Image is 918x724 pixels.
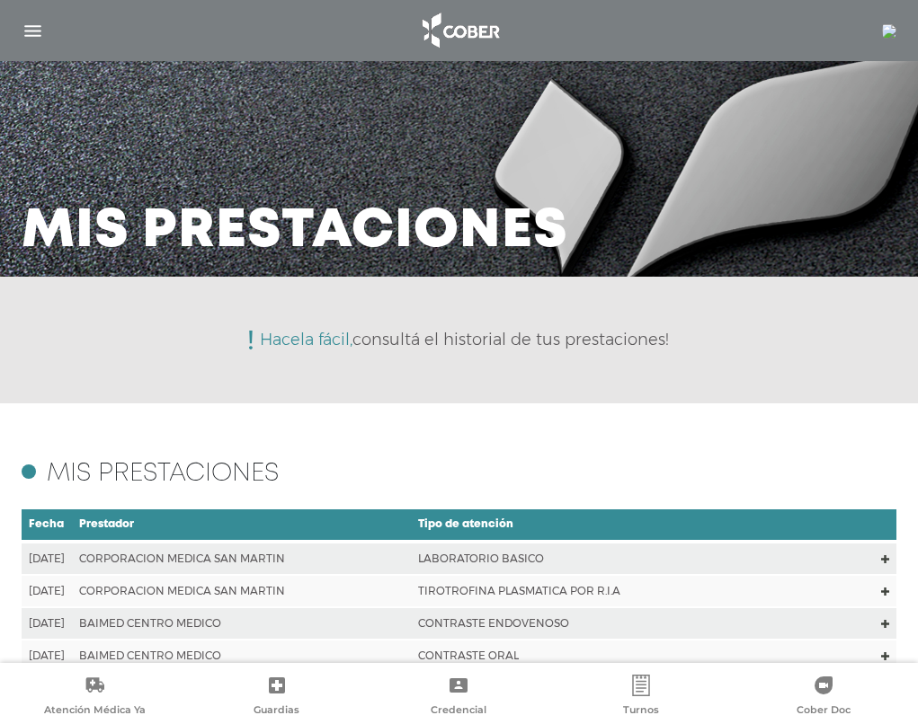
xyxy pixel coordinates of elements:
[882,24,896,39] img: 97
[72,575,411,607] td: CORPORACION MEDICA SAN MARTIN
[260,330,352,349] span: Hacela fácil,
[411,640,875,672] td: CONTRASTE ORAL
[411,508,875,542] td: Tipo de atención
[186,675,369,720] a: Guardias
[72,607,411,640] td: BAIMED CENTRO MEDICO
[22,607,72,640] td: [DATE]
[368,675,550,720] a: Credencial
[411,607,875,640] td: CONTRASTE ENDOVENOSO
[411,542,875,575] td: LABORATORIO BASICO
[797,703,851,720] span: Cober Doc
[72,640,411,672] td: BAIMED CENTRO MEDICO
[72,542,411,575] td: CORPORACION MEDICA SAN MARTIN
[22,508,72,542] td: Fecha
[4,675,186,720] a: Atención Médica Ya
[22,575,72,607] td: [DATE]
[44,703,146,720] span: Atención Médica Ya
[550,675,733,720] a: Turnos
[254,703,299,720] span: Guardias
[22,542,72,575] td: [DATE]
[22,640,72,672] td: [DATE]
[431,703,486,720] span: Credencial
[732,675,914,720] a: Cober Doc
[22,208,568,255] h3: Mis prestaciones
[260,331,669,348] p: consultá el historial de tus prestaciones!
[623,703,659,720] span: Turnos
[47,463,279,486] h4: Mis prestaciones
[22,20,44,42] img: Cober_menu-lines-white.svg
[411,575,875,607] td: TIROTROFINA PLASMATICA POR R.I.A
[72,508,411,542] td: Prestador
[413,9,507,52] img: logo_cober_home-white.png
